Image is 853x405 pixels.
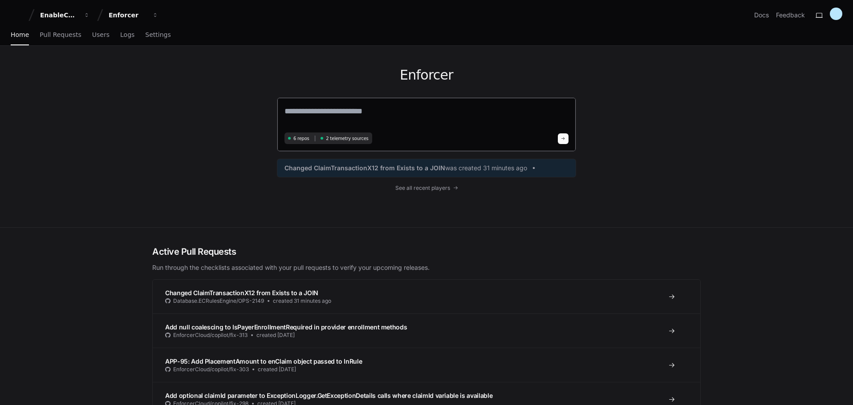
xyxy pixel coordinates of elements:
a: Logs [120,25,134,45]
a: Changed ClaimTransactionX12 from Exists to a JOINwas created 31 minutes ago [284,164,569,172]
span: Settings [145,32,171,37]
a: Home [11,25,29,45]
span: created [DATE] [258,366,296,373]
button: Feedback [776,11,805,20]
span: See all recent players [395,184,450,192]
span: Users [92,32,110,37]
span: Changed ClaimTransactionX12 from Exists to a JOIN [165,289,318,297]
a: APP-95: Add PlacementAmount to enClaim object passed to InRuleEnforcerCloud/copilot/fix-303create... [153,348,700,382]
button: Enforcer [105,7,162,23]
span: 6 repos [293,135,309,142]
button: EnableComp [37,7,93,23]
span: 2 telemetry sources [326,135,368,142]
h2: Active Pull Requests [152,245,701,258]
a: Docs [754,11,769,20]
a: Add null coalescing to IsPayerEnrollmentRequired in provider enrollment methodsEnforcerCloud/copi... [153,313,700,348]
span: created 31 minutes ago [273,297,331,305]
span: Pull Requests [40,32,81,37]
div: EnableComp [40,11,78,20]
span: APP-95: Add PlacementAmount to enClaim object passed to InRule [165,357,362,365]
h1: Enforcer [277,67,576,83]
span: was created 31 minutes ago [445,164,527,172]
span: Changed ClaimTransactionX12 from Exists to a JOIN [284,164,445,172]
p: Run through the checklists associated with your pull requests to verify your upcoming releases. [152,263,701,272]
div: Enforcer [109,11,147,20]
a: Changed ClaimTransactionX12 from Exists to a JOINDatabase.ECRulesEngine/OPS-2149created 31 minute... [153,280,700,313]
span: Logs [120,32,134,37]
span: Add null coalescing to IsPayerEnrollmentRequired in provider enrollment methods [165,323,407,331]
a: Settings [145,25,171,45]
span: Add optional claimId parameter to ExceptionLogger.GetExceptionDetails calls where claimId variabl... [165,392,492,399]
span: Database.ECRulesEngine/OPS-2149 [173,297,264,305]
span: Home [11,32,29,37]
span: EnforcerCloud/copilot/fix-313 [173,332,248,339]
a: Users [92,25,110,45]
a: See all recent players [277,184,576,192]
a: Pull Requests [40,25,81,45]
span: created [DATE] [256,332,295,339]
span: EnforcerCloud/copilot/fix-303 [173,366,249,373]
